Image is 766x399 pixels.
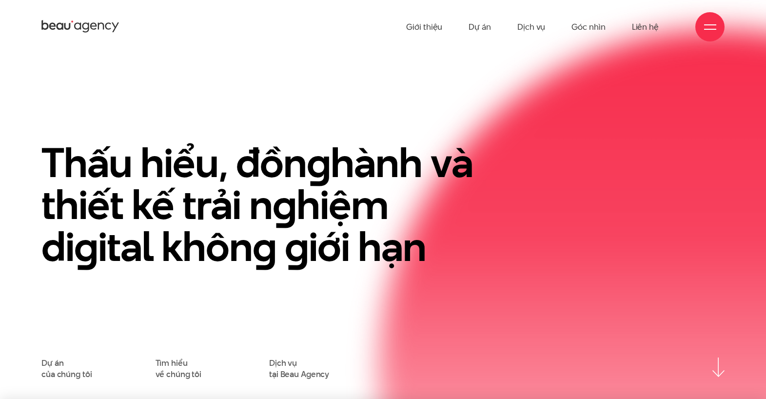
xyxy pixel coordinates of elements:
[269,358,329,379] a: Dịch vụtại Beau Agency
[285,218,309,275] en: g
[273,176,296,233] en: g
[253,218,276,275] en: g
[41,358,92,379] a: Dự áncủa chúng tôi
[74,218,98,275] en: g
[156,358,202,379] a: Tìm hiểuvề chúng tôi
[307,134,331,191] en: g
[41,142,492,267] h1: Thấu hiểu, đồn hành và thiết kế trải n hiệm di ital khôn iới hạn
